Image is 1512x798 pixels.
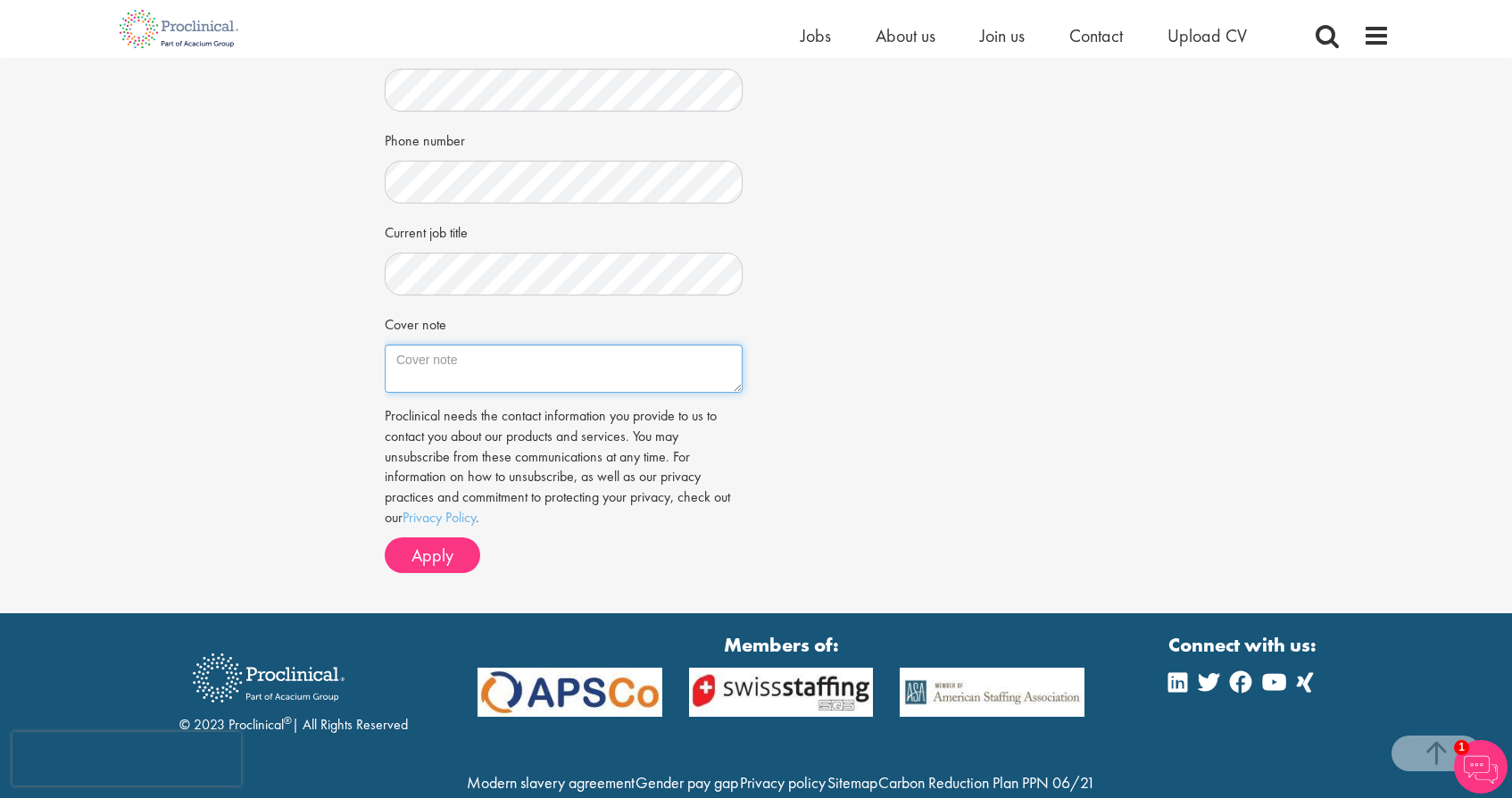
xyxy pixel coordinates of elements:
[12,732,241,786] iframe: reCAPTCHA
[385,406,743,528] p: Proclinical needs the contact information you provide to us to contact you about our products and...
[385,309,446,336] label: Cover note
[1454,740,1469,755] span: 1
[886,668,1098,717] img: APSCo
[1168,631,1320,659] strong: Connect with us:
[179,641,358,715] img: Proclinical Recruitment
[284,713,292,727] sup: ®
[385,537,480,573] button: Apply
[878,772,1095,793] a: Carbon Reduction Plan PPN 06/21
[740,772,826,793] a: Privacy policy
[801,24,831,47] a: Jobs
[1454,740,1508,794] img: Chatbot
[876,24,935,47] a: About us
[980,24,1025,47] a: Join us
[403,508,476,527] a: Privacy Policy
[385,125,465,152] label: Phone number
[636,772,738,793] a: Gender pay gap
[1069,24,1123,47] a: Contact
[1167,24,1247,47] a: Upload CV
[676,668,887,717] img: APSCo
[827,772,877,793] a: Sitemap
[464,668,676,717] img: APSCo
[478,631,1084,659] strong: Members of:
[467,772,635,793] a: Modern slavery agreement
[385,217,468,244] label: Current job title
[411,544,453,567] span: Apply
[179,640,408,736] div: © 2023 Proclinical | All Rights Reserved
